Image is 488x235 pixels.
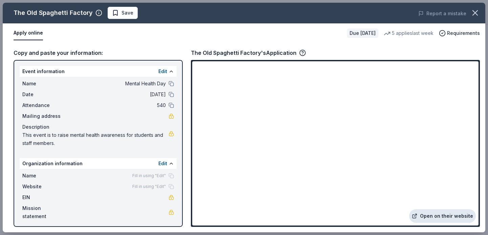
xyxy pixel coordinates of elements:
[121,9,133,17] span: Save
[447,29,480,37] span: Requirements
[108,7,138,19] button: Save
[22,183,68,191] span: Website
[22,131,169,147] span: This event is to raise mental health awareness for students and staff members.
[14,26,43,40] button: Apply online
[347,28,378,38] div: Due [DATE]
[132,173,166,178] span: Fill in using "Edit"
[68,90,166,99] span: [DATE]
[22,172,68,180] span: Name
[22,101,68,109] span: Attendance
[22,204,68,220] span: Mission statement
[409,209,476,223] a: Open on their website
[132,184,166,189] span: Fill in using "Edit"
[418,9,466,18] button: Report a mistake
[68,101,166,109] span: 540
[20,66,177,77] div: Event information
[158,67,167,76] button: Edit
[22,123,174,131] div: Description
[22,80,68,88] span: Name
[22,193,68,201] span: EIN
[14,48,183,57] div: Copy and paste your information:
[439,29,480,37] button: Requirements
[22,112,68,120] span: Mailing address
[68,80,166,88] span: Mental Health Day
[22,90,68,99] span: Date
[20,158,177,169] div: Organization information
[384,29,434,37] div: 5 applies last week
[191,48,306,57] div: The Old Spaghetti Factory's Application
[158,159,167,168] button: Edit
[14,7,93,18] div: The Old Spaghetti Factory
